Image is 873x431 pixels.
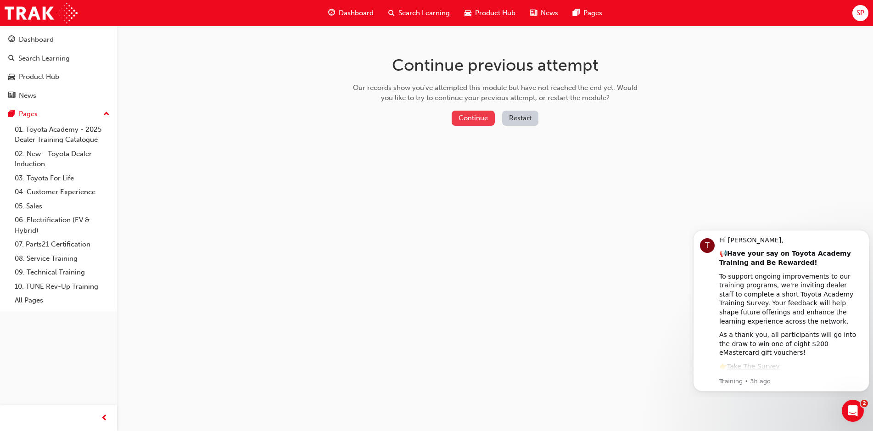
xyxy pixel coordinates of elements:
a: 10. TUNE Rev-Up Training [11,280,113,294]
div: News [19,90,36,101]
span: Dashboard [339,8,374,18]
a: pages-iconPages [565,4,610,22]
span: search-icon [388,7,395,19]
span: search-icon [8,55,15,63]
a: 08. Service Training [11,252,113,266]
span: pages-icon [573,7,580,19]
span: guage-icon [328,7,335,19]
div: Pages [19,109,38,119]
span: news-icon [530,7,537,19]
a: search-iconSearch Learning [381,4,457,22]
div: Search Learning [18,53,70,64]
button: Restart [502,111,538,126]
div: Product Hub [19,72,59,82]
a: 01. Toyota Academy - 2025 Dealer Training Catalogue [11,123,113,147]
span: news-icon [8,92,15,100]
a: 06. Electrification (EV & Hybrid) [11,213,113,237]
h1: Continue previous attempt [350,55,641,75]
a: Search Learning [4,50,113,67]
a: 03. Toyota For Life [11,171,113,185]
span: car-icon [8,73,15,81]
button: SP [852,5,868,21]
div: Our records show you've attempted this module but have not reached the end yet. Would you like to... [350,83,641,103]
a: Dashboard [4,31,113,48]
iframe: Intercom notifications message [689,222,873,397]
span: prev-icon [101,413,108,424]
span: up-icon [103,108,110,120]
button: Continue [452,111,495,126]
span: 2 [861,400,868,407]
span: News [541,8,558,18]
a: News [4,87,113,104]
img: Trak [5,3,78,23]
a: All Pages [11,293,113,308]
div: Dashboard [19,34,54,45]
span: Pages [583,8,602,18]
span: Product Hub [475,8,515,18]
button: Pages [4,106,113,123]
a: 04. Customer Experience [11,185,113,199]
a: guage-iconDashboard [321,4,381,22]
a: 05. Sales [11,199,113,213]
span: car-icon [464,7,471,19]
span: guage-icon [8,36,15,44]
span: pages-icon [8,110,15,118]
span: SP [856,8,864,18]
a: 02. New - Toyota Dealer Induction [11,147,113,171]
span: Search Learning [398,8,450,18]
a: 07. Parts21 Certification [11,237,113,252]
iframe: Intercom live chat [842,400,864,422]
a: car-iconProduct Hub [457,4,523,22]
a: Product Hub [4,68,113,85]
button: DashboardSearch LearningProduct HubNews [4,29,113,106]
a: news-iconNews [523,4,565,22]
a: 09. Technical Training [11,265,113,280]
